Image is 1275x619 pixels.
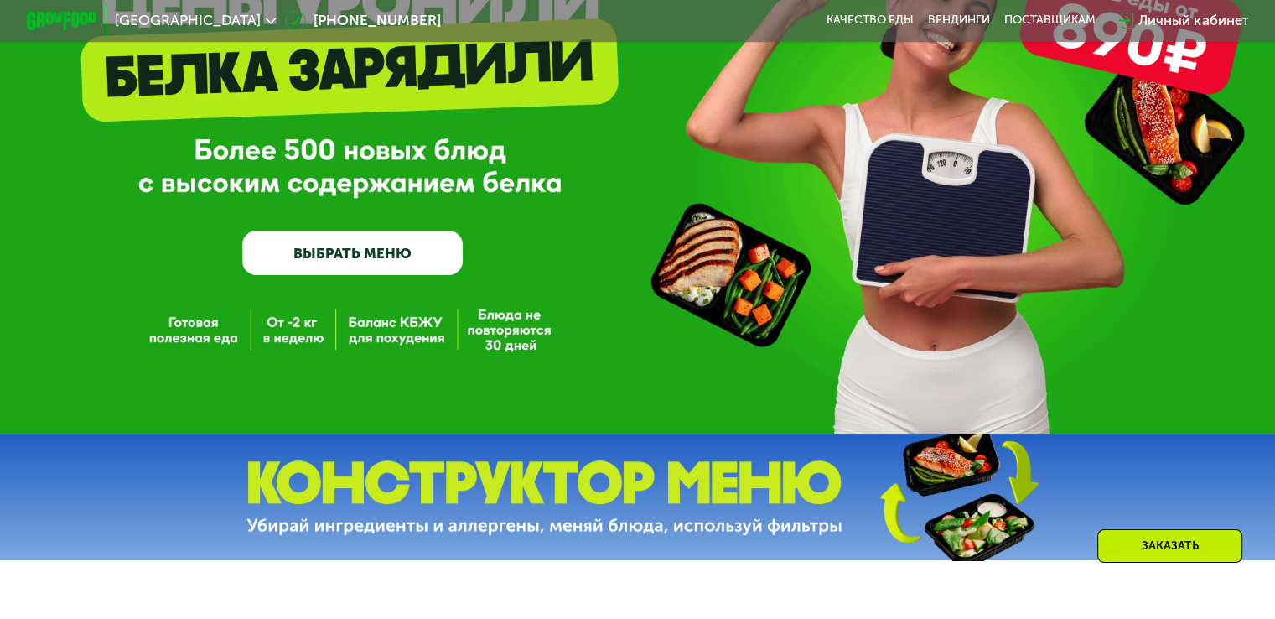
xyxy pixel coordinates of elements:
div: Заказать [1097,529,1242,563]
div: Личный кабинет [1138,10,1248,31]
span: [GEOGRAPHIC_DATA] [115,13,261,28]
a: Вендинги [928,13,990,28]
a: [PHONE_NUMBER] [285,10,441,31]
a: ВЫБРАТЬ МЕНЮ [242,231,463,275]
div: поставщикам [1004,13,1096,28]
a: Качество еды [827,13,914,28]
